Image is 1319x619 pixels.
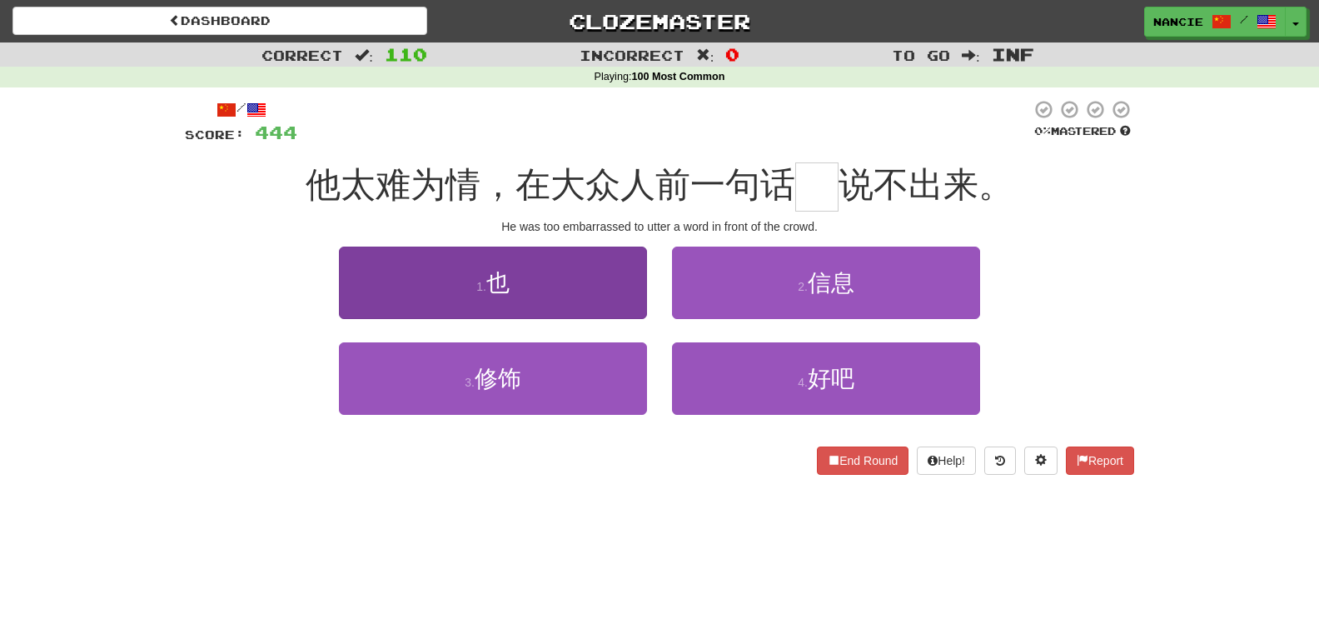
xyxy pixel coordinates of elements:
[672,247,980,319] button: 2.信息
[798,376,808,389] small: 4 .
[984,447,1016,475] button: Round history (alt+y)
[808,270,854,296] span: 信息
[839,165,1013,204] span: 说不出来。
[486,270,510,296] span: 也
[992,44,1034,64] span: Inf
[631,71,724,82] strong: 100 Most Common
[892,47,950,63] span: To go
[808,366,854,392] span: 好吧
[725,44,739,64] span: 0
[817,447,908,475] button: End Round
[696,48,714,62] span: :
[1240,13,1248,25] span: /
[1031,124,1134,139] div: Mastered
[339,247,647,319] button: 1.也
[962,48,980,62] span: :
[580,47,684,63] span: Incorrect
[1066,447,1134,475] button: Report
[261,47,343,63] span: Correct
[339,342,647,415] button: 3.修饰
[672,342,980,415] button: 4.好吧
[185,218,1134,235] div: He was too embarrassed to utter a word in front of the crowd.
[306,165,795,204] span: 他太难为情，在大众人前一句话
[476,280,486,293] small: 1 .
[917,447,976,475] button: Help!
[1153,14,1203,29] span: Nancie
[355,48,373,62] span: :
[452,7,867,36] a: Clozemaster
[1034,124,1051,137] span: 0 %
[475,366,521,392] span: 修饰
[465,376,475,389] small: 3 .
[1144,7,1286,37] a: Nancie /
[798,280,808,293] small: 2 .
[385,44,427,64] span: 110
[185,99,297,120] div: /
[255,122,297,142] span: 444
[12,7,427,35] a: Dashboard
[185,127,245,142] span: Score:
